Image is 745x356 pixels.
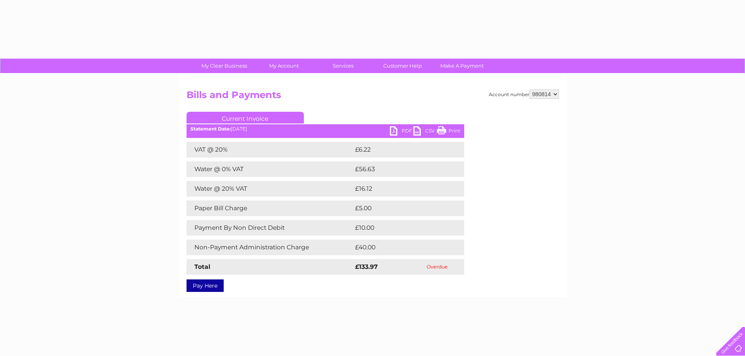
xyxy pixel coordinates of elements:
[353,240,449,255] td: £40.00
[187,240,353,255] td: Non-Payment Administration Charge
[410,259,464,275] td: Overdue
[353,220,448,236] td: £10.00
[370,59,435,73] a: Customer Help
[187,126,464,132] div: [DATE]
[187,112,304,123] a: Current Invoice
[251,59,316,73] a: My Account
[353,181,447,197] td: £16.12
[390,126,413,138] a: PDF
[192,59,257,73] a: My Clear Business
[437,126,460,138] a: Print
[413,126,437,138] a: CSV
[353,142,446,157] td: £6.22
[187,161,353,177] td: Water @ 0% VAT
[353,200,446,216] td: £5.00
[187,181,353,197] td: Water @ 20% VAT
[355,263,378,270] strong: £133.97
[187,200,353,216] td: Paper Bill Charge
[190,126,231,132] b: Statement Date:
[187,89,559,104] h2: Bills and Payments
[353,161,449,177] td: £56.63
[194,263,210,270] strong: Total
[187,279,224,292] a: Pay Here
[489,89,559,99] div: Account number
[430,59,494,73] a: Make A Payment
[187,142,353,157] td: VAT @ 20%
[311,59,375,73] a: Services
[187,220,353,236] td: Payment By Non Direct Debit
